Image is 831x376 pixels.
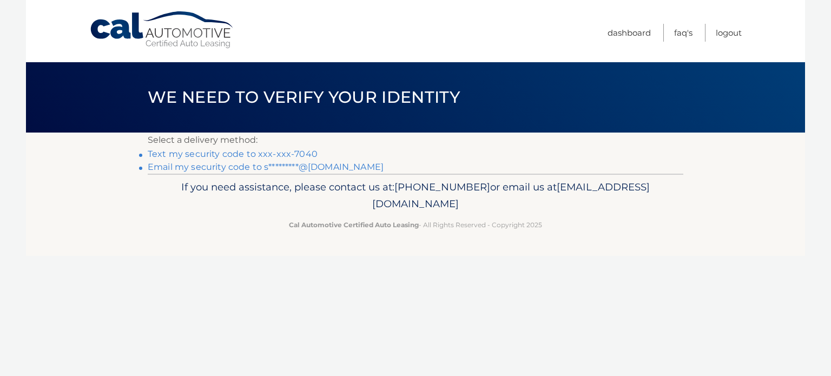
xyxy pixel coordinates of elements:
a: Email my security code to s*********@[DOMAIN_NAME] [148,162,384,172]
a: Cal Automotive [89,11,235,49]
a: Dashboard [608,24,651,42]
a: Logout [716,24,742,42]
p: - All Rights Reserved - Copyright 2025 [155,219,676,230]
span: We need to verify your identity [148,87,460,107]
p: Select a delivery method: [148,133,683,148]
a: FAQ's [674,24,692,42]
strong: Cal Automotive Certified Auto Leasing [289,221,419,229]
span: [PHONE_NUMBER] [394,181,490,193]
a: Text my security code to xxx-xxx-7040 [148,149,318,159]
p: If you need assistance, please contact us at: or email us at [155,179,676,213]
